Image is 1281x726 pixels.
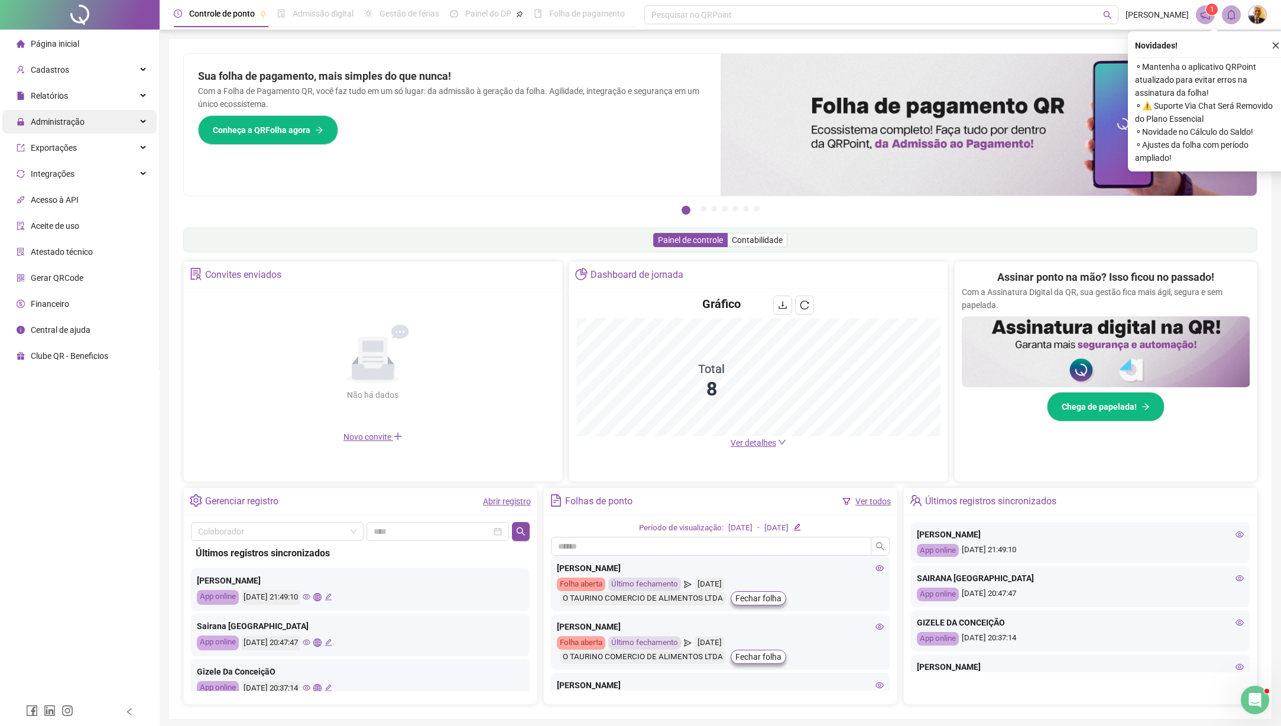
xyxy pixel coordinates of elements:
span: dashboard [450,9,458,18]
a: Ver detalhes down [731,438,786,448]
span: pushpin [260,11,267,18]
img: 57258 [1248,6,1266,24]
span: filter [842,497,851,505]
span: bell [1226,9,1237,20]
span: global [313,684,321,692]
span: edit [325,684,332,692]
span: pie-chart [575,268,588,280]
button: 7 [754,206,760,212]
span: Contabilidade [732,235,783,245]
span: book [534,9,542,18]
span: Central de ajuda [31,325,90,335]
span: Painel do DP [465,9,511,18]
span: plus [393,432,403,441]
span: gift [17,352,25,360]
div: [DATE] 20:37:14 [242,681,300,696]
div: [DATE] [764,522,789,534]
span: home [17,40,25,48]
span: Cadastros [31,65,69,74]
span: Conheça a QRFolha agora [213,124,310,137]
span: 1 [1210,5,1214,14]
span: sun [364,9,372,18]
span: Gerar QRCode [31,273,83,283]
span: Administração [31,117,85,127]
div: [DATE] 20:47:47 [917,588,1244,601]
span: pushpin [516,11,523,18]
span: send [684,636,692,650]
span: close [1272,41,1280,50]
span: linkedin [44,705,56,717]
button: Chega de papelada! [1047,392,1165,422]
span: search [875,542,885,551]
span: global [313,593,321,601]
div: [DATE] 21:49:10 [242,590,300,605]
div: Período de visualização: [639,522,724,534]
span: Fechar folha [735,650,781,663]
button: 4 [722,206,728,212]
span: Novo convite [343,432,403,442]
span: eye [1235,574,1244,582]
span: Fechar folha [735,592,781,605]
span: solution [17,248,25,256]
div: Folha aberta [557,578,605,591]
div: Gerenciar registro [205,491,278,511]
span: Painel de controle [658,235,723,245]
div: Folhas de ponto [565,491,633,511]
span: search [1103,11,1112,20]
span: Relatórios [31,91,68,101]
div: Folha aberta [557,636,605,650]
span: instagram [61,705,73,717]
span: Acesso à API [31,195,79,205]
span: notification [1200,9,1211,20]
div: App online [197,636,239,650]
div: SAIRANA [GEOGRAPHIC_DATA] [917,572,1244,585]
div: [DATE] [695,578,725,591]
button: Fechar folha [731,650,786,664]
div: [PERSON_NAME] [557,562,884,575]
span: edit [325,639,332,646]
span: eye [303,684,310,692]
span: clock-circle [174,9,182,18]
span: global [313,639,321,646]
div: Gizele Da ConceiçãO [197,665,524,678]
div: [PERSON_NAME] [917,660,1244,673]
button: 2 [701,206,706,212]
span: audit [17,222,25,230]
span: eye [1235,530,1244,539]
span: dollar [17,300,25,308]
span: Atestado técnico [31,247,93,257]
span: Integrações [31,169,74,179]
div: [PERSON_NAME] [197,574,524,587]
span: Admissão digital [293,9,354,18]
div: Não há dados [319,388,427,401]
span: eye [875,681,884,689]
span: eye [875,564,884,572]
h2: Assinar ponto na mão? Isso ficou no passado! [997,269,1214,286]
div: [DATE] 20:47:47 [242,636,300,650]
span: file-done [277,9,286,18]
span: down [778,438,786,446]
span: eye [303,593,310,601]
div: Últimos registros sincronizados [925,491,1056,511]
span: Financeiro [31,299,69,309]
div: App online [917,632,959,646]
div: [DATE] 21:49:10 [917,544,1244,558]
p: Com a Folha de Pagamento QR, você faz tudo em um só lugar: da admissão à geração da folha. Agilid... [198,85,706,111]
span: [PERSON_NAME] [1126,8,1189,21]
span: lock [17,118,25,126]
span: eye [1235,663,1244,671]
span: export [17,144,25,152]
span: Ver detalhes [731,438,776,448]
div: [DATE] 20:37:14 [917,632,1244,646]
h4: Gráfico [702,296,741,312]
button: 5 [732,206,738,212]
button: 1 [682,206,690,215]
span: edit [325,593,332,601]
span: facebook [26,705,38,717]
span: solution [190,268,202,280]
div: App online [917,544,959,558]
sup: 1 [1206,4,1218,15]
div: [DATE] [728,522,753,534]
span: Exportações [31,143,77,153]
span: arrow-right [1141,403,1150,411]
